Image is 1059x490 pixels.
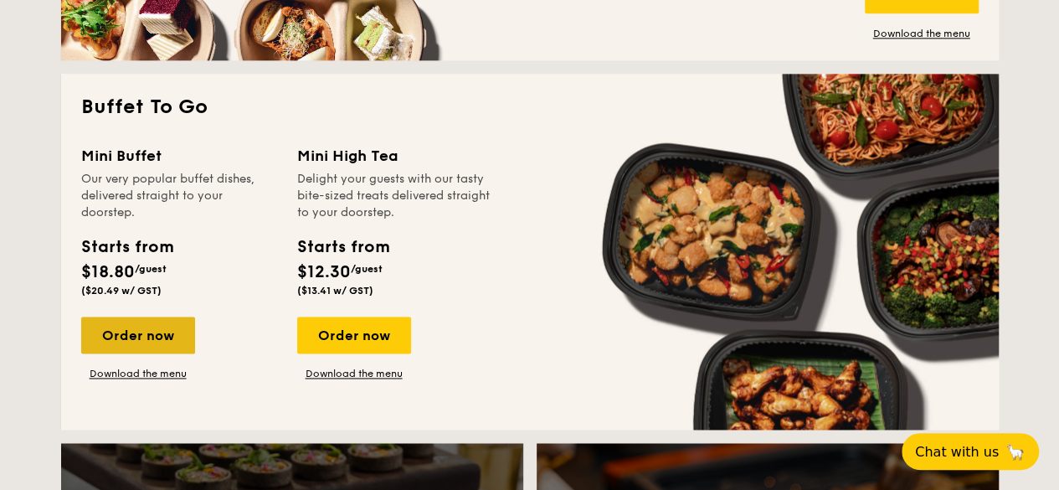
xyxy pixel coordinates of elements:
a: Download the menu [297,367,411,380]
button: Chat with us🦙 [902,433,1039,470]
span: $12.30 [297,262,351,282]
div: Starts from [297,235,388,260]
div: Our very popular buffet dishes, delivered straight to your doorstep. [81,171,277,221]
span: 🦙 [1005,442,1026,462]
div: Mini High Tea [297,144,493,168]
div: Starts from [81,235,172,260]
span: /guest [135,263,167,275]
span: $18.80 [81,262,135,282]
div: Order now [81,317,195,353]
a: Download the menu [865,27,979,40]
span: Chat with us [915,444,999,460]
div: Mini Buffet [81,144,277,168]
div: Order now [297,317,411,353]
span: ($13.41 w/ GST) [297,285,373,297]
div: Delight your guests with our tasty bite-sized treats delivered straight to your doorstep. [297,171,493,221]
span: /guest [351,263,383,275]
a: Download the menu [81,367,195,380]
h2: Buffet To Go [81,94,979,121]
span: ($20.49 w/ GST) [81,285,162,297]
